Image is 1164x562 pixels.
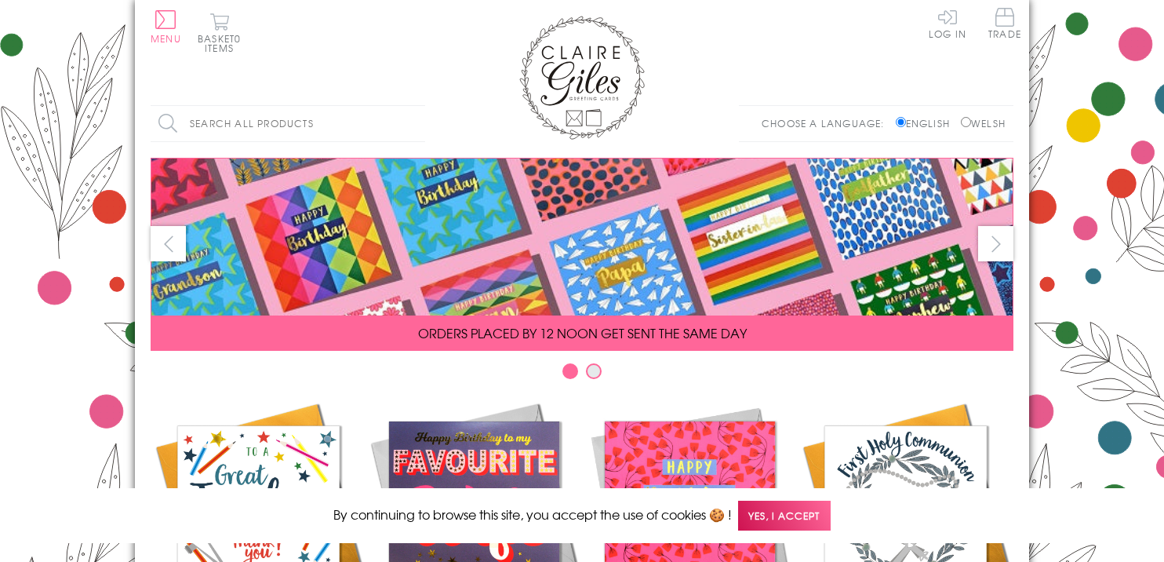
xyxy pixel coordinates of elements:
[961,117,971,127] input: Welsh
[929,8,966,38] a: Log In
[418,323,747,342] span: ORDERS PLACED BY 12 NOON GET SENT THE SAME DAY
[988,8,1021,42] a: Trade
[896,116,958,130] label: English
[151,10,181,43] button: Menu
[151,31,181,46] span: Menu
[988,8,1021,38] span: Trade
[519,16,645,140] img: Claire Giles Greetings Cards
[738,501,831,531] span: Yes, I accept
[762,116,893,130] p: Choose a language:
[151,226,186,261] button: prev
[961,116,1006,130] label: Welsh
[151,106,425,141] input: Search all products
[586,363,602,379] button: Carousel Page 2
[151,363,1013,387] div: Carousel Pagination
[205,31,241,55] span: 0 items
[409,106,425,141] input: Search
[198,13,241,53] button: Basket0 items
[562,363,578,379] button: Carousel Page 1 (Current Slide)
[978,226,1013,261] button: next
[896,117,906,127] input: English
